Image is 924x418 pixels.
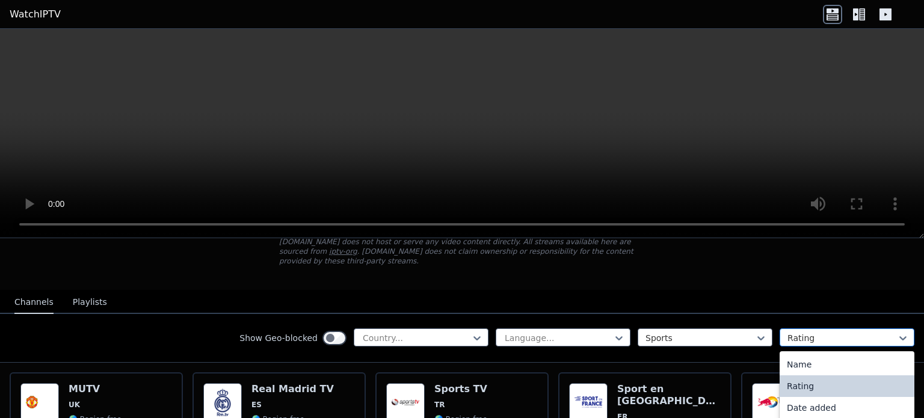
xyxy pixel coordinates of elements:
[73,291,107,314] button: Playlists
[434,383,487,395] h6: Sports TV
[279,237,645,266] p: [DOMAIN_NAME] does not host or serve any video content directly. All streams available here are s...
[780,354,914,375] div: Name
[329,247,357,256] a: iptv-org
[14,291,54,314] button: Channels
[780,375,914,397] div: Rating
[617,383,721,407] h6: Sport en [GEOGRAPHIC_DATA]
[239,332,318,344] label: Show Geo-blocked
[251,383,334,395] h6: Real Madrid TV
[434,400,445,410] span: TR
[251,400,262,410] span: ES
[69,400,80,410] span: UK
[10,7,61,22] a: WatchIPTV
[69,383,122,395] h6: MUTV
